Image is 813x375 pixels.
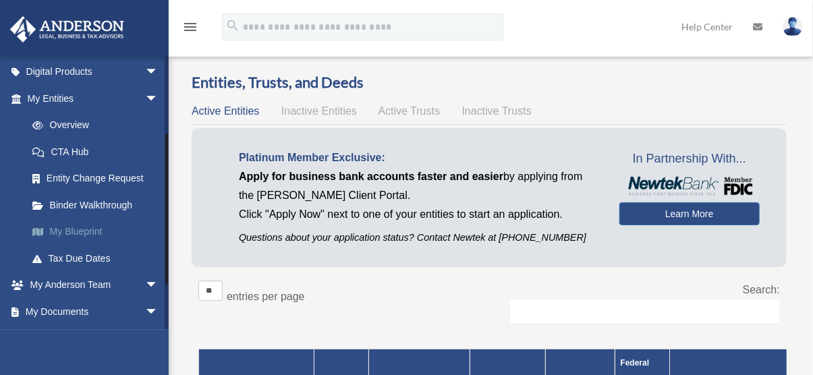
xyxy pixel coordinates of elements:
[239,205,599,224] p: Click "Apply Now" next to one of your entities to start an application.
[19,138,179,165] a: CTA Hub
[182,19,198,35] i: menu
[192,72,787,93] h3: Entities, Trusts, and Deeds
[19,165,179,192] a: Entity Change Request
[626,177,753,196] img: NewtekBankLogoSM.png
[743,284,780,295] label: Search:
[619,202,760,225] a: Learn More
[19,112,172,139] a: Overview
[9,85,179,112] a: My Entitiesarrow_drop_down
[145,59,172,86] span: arrow_drop_down
[145,325,172,353] span: arrow_drop_down
[619,148,760,170] span: In Partnership With...
[192,105,259,117] span: Active Entities
[225,18,240,33] i: search
[462,105,532,117] span: Inactive Trusts
[19,219,179,246] a: My Blueprint
[145,298,172,326] span: arrow_drop_down
[182,24,198,35] a: menu
[9,298,179,325] a: My Documentsarrow_drop_down
[19,245,179,272] a: Tax Due Dates
[9,59,179,86] a: Digital Productsarrow_drop_down
[9,325,179,352] a: Online Learningarrow_drop_down
[227,291,305,302] label: entries per page
[6,16,128,42] img: Anderson Advisors Platinum Portal
[239,229,599,246] p: Questions about your application status? Contact Newtek at [PHONE_NUMBER]
[239,167,599,205] p: by applying from the [PERSON_NAME] Client Portal.
[19,192,179,219] a: Binder Walkthrough
[281,105,357,117] span: Inactive Entities
[145,272,172,299] span: arrow_drop_down
[9,272,179,299] a: My Anderson Teamarrow_drop_down
[145,85,172,113] span: arrow_drop_down
[239,148,599,167] p: Platinum Member Exclusive:
[379,105,441,117] span: Active Trusts
[783,17,803,36] img: User Pic
[239,171,503,182] span: Apply for business bank accounts faster and easier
